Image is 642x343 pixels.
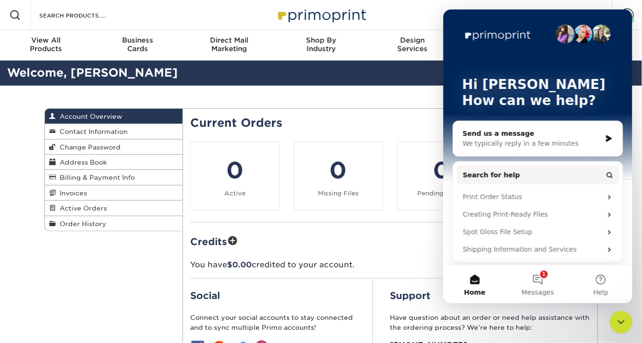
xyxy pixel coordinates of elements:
span: Active Orders [56,204,107,212]
small: Missing Files [318,190,359,197]
img: Primoprint [274,5,369,25]
span: Address Book [56,158,107,166]
span: $0.00 [227,260,252,269]
a: Address Book [45,155,183,170]
a: Invoices [45,185,183,201]
a: Shop ByIndustry [275,30,367,61]
a: DesignServices [367,30,458,61]
p: You have credited to your account. [190,259,590,271]
a: Direct MailMarketing [184,30,275,61]
div: Marketing [184,36,275,53]
p: Connect your social accounts to stay connected and to sync multiple Primo accounts! [190,313,356,332]
a: 0 Active [190,141,280,211]
h2: Credits [190,234,590,248]
input: SEARCH PRODUCTS..... [38,9,131,21]
a: BusinessCards [92,30,184,61]
div: Industry [275,36,367,53]
a: Account Overview [45,109,183,124]
small: Pending Proofs [417,190,466,197]
a: 0 Pending Proofs [397,141,487,211]
iframe: Google Customer Reviews [2,314,80,340]
span: Business [92,36,184,44]
span: Account Overview [56,113,123,120]
a: Billing & Payment Info [45,170,183,185]
iframe: Intercom live chat [443,9,633,303]
div: Cards [92,36,184,53]
span: Order History [56,220,107,228]
span: Change Password [56,143,121,151]
a: Order History [45,216,183,231]
a: Change Password [45,140,183,155]
h2: Social [190,290,356,301]
a: Active Orders [45,201,183,216]
span: Billing & Payment Info [56,174,135,181]
span: Direct Mail [184,36,275,44]
div: 0 [300,153,377,187]
h2: Current Orders [190,116,590,130]
div: Services [367,36,458,53]
span: Design [367,36,458,44]
p: Have question about an order or need help assistance with the ordering process? We’re here to help: [390,313,590,332]
span: Contact Information [56,128,128,135]
span: Shop By [275,36,367,44]
small: Active [224,190,246,197]
div: 0 [404,153,481,187]
iframe: Intercom live chat [610,311,633,334]
span: Invoices [56,189,88,197]
div: 0 [196,153,273,187]
a: Contact Information [45,124,183,139]
h2: Support [390,290,590,301]
a: 0 Missing Files [294,141,383,211]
